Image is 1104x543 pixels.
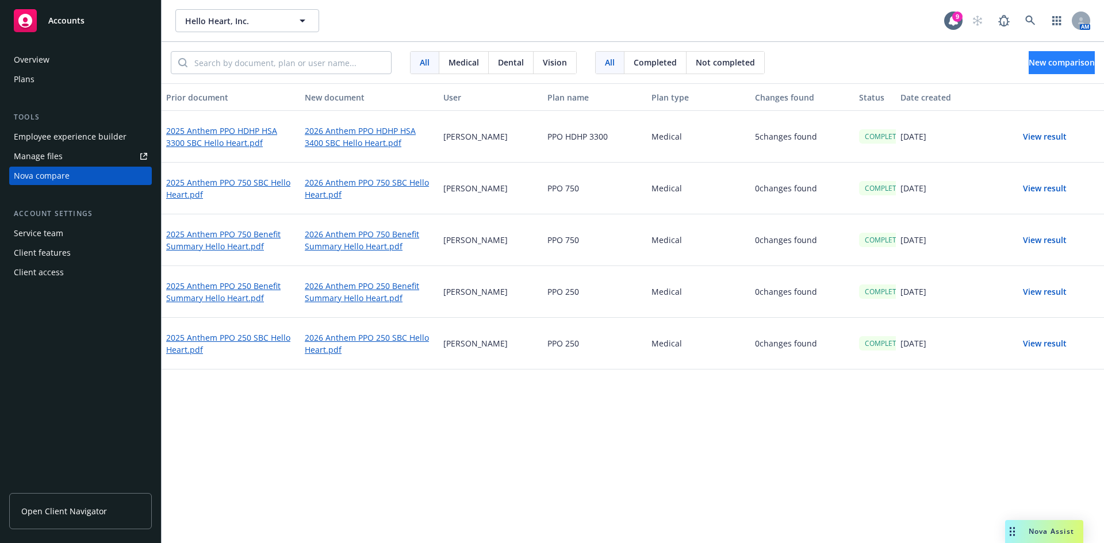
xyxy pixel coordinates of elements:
a: 2025 Anthem PPO HDHP HSA 3300 SBC Hello Heart.pdf [166,125,296,149]
span: Medical [448,56,479,68]
span: Dental [498,56,524,68]
button: Hello Heart, Inc. [175,9,319,32]
a: Manage files [9,147,152,165]
a: 2026 Anthem PPO HDHP HSA 3400 SBC Hello Heart.pdf [305,125,434,149]
p: 5 changes found [755,130,817,143]
span: Not completed [696,56,755,68]
button: View result [1005,332,1085,355]
div: Medical [647,111,751,163]
button: View result [1005,280,1085,303]
p: [PERSON_NAME] [443,286,508,298]
button: Prior document [162,83,300,111]
div: Nova compare [14,167,70,185]
span: Completed [634,56,677,68]
a: Employee experience builder [9,128,152,146]
a: Accounts [9,5,152,37]
p: [DATE] [900,130,926,143]
div: COMPLETED [859,336,911,351]
div: Overview [14,51,49,69]
div: PPO 750 [543,163,647,214]
div: PPO HDHP 3300 [543,111,647,163]
p: [PERSON_NAME] [443,337,508,349]
p: [DATE] [900,234,926,246]
a: Nova compare [9,167,152,185]
input: Search by document, plan or user name... [187,52,391,74]
a: 2026 Anthem PPO 250 Benefit Summary Hello Heart.pdf [305,280,434,304]
button: Date created [896,83,1000,111]
p: 0 changes found [755,182,817,194]
p: 0 changes found [755,234,817,246]
a: Overview [9,51,152,69]
div: Date created [900,91,995,103]
svg: Search [178,58,187,67]
span: New comparison [1029,57,1095,68]
div: Client access [14,263,64,282]
div: COMPLETED [859,129,911,144]
div: Plans [14,70,34,88]
div: New document [305,91,434,103]
p: [DATE] [900,182,926,194]
div: Employee experience builder [14,128,126,146]
a: 2025 Anthem PPO 250 Benefit Summary Hello Heart.pdf [166,280,296,304]
div: Service team [14,224,63,242]
div: Tools [9,111,152,123]
div: PPO 250 [543,266,647,318]
div: Medical [647,318,751,369]
a: Service team [9,224,152,242]
div: User [443,91,538,103]
button: View result [1005,125,1085,148]
div: Prior document [166,91,296,103]
p: [PERSON_NAME] [443,234,508,246]
a: Plans [9,70,152,88]
button: User [439,83,543,111]
a: 2025 Anthem PPO 250 SBC Hello Heart.pdf [166,332,296,356]
p: 0 changes found [755,286,817,298]
button: Nova Assist [1005,520,1083,543]
span: All [420,56,430,68]
p: [PERSON_NAME] [443,182,508,194]
button: Status [854,83,896,111]
button: Plan type [647,83,751,111]
div: Client features [14,244,71,262]
div: Changes found [755,91,850,103]
div: Account settings [9,208,152,219]
a: 2026 Anthem PPO 250 SBC Hello Heart.pdf [305,332,434,356]
p: [DATE] [900,286,926,298]
span: Hello Heart, Inc. [185,15,285,27]
a: 2025 Anthem PPO 750 Benefit Summary Hello Heart.pdf [166,228,296,252]
div: PPO 250 [543,318,647,369]
div: COMPLETED [859,233,911,247]
a: 2026 Anthem PPO 750 SBC Hello Heart.pdf [305,176,434,201]
a: Client access [9,263,152,282]
div: 9 [952,11,963,22]
span: All [605,56,615,68]
button: New comparison [1029,51,1095,74]
span: Vision [543,56,567,68]
div: Status [859,91,891,103]
a: Report a Bug [992,9,1015,32]
button: Changes found [750,83,854,111]
div: COMPLETED [859,181,911,195]
div: Medical [647,214,751,266]
button: New document [300,83,439,111]
a: 2026 Anthem PPO 750 Benefit Summary Hello Heart.pdf [305,228,434,252]
div: Manage files [14,147,63,165]
div: PPO 750 [543,214,647,266]
a: Switch app [1045,9,1068,32]
button: Plan name [543,83,647,111]
span: Accounts [48,16,85,25]
span: Nova Assist [1029,526,1074,536]
div: Plan name [547,91,642,103]
div: Drag to move [1005,520,1019,543]
a: Start snowing [966,9,989,32]
span: Open Client Navigator [21,505,107,517]
p: 0 changes found [755,337,817,349]
a: Search [1019,9,1042,32]
p: [DATE] [900,337,926,349]
a: Client features [9,244,152,262]
p: [PERSON_NAME] [443,130,508,143]
button: View result [1005,229,1085,252]
a: 2025 Anthem PPO 750 SBC Hello Heart.pdf [166,176,296,201]
button: View result [1005,177,1085,200]
div: Plan type [651,91,746,103]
